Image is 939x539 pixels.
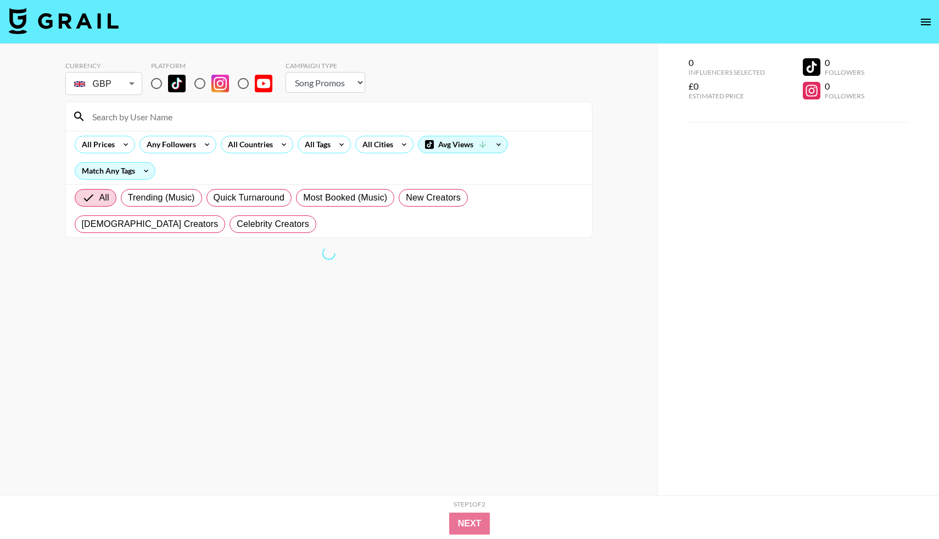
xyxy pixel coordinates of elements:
iframe: Drift Widget Chat Controller [884,484,926,526]
div: All Countries [221,136,275,153]
div: Currency [65,62,142,70]
span: All [99,191,109,204]
img: YouTube [255,75,272,92]
span: Quick Turnaround [214,191,285,204]
input: Search by User Name [86,108,585,125]
div: £0 [689,81,765,92]
div: 0 [825,57,864,68]
div: Campaign Type [286,62,365,70]
img: Instagram [211,75,229,92]
div: All Tags [298,136,333,153]
div: All Cities [356,136,395,153]
button: Next [449,513,490,535]
div: All Prices [75,136,117,153]
span: Most Booked (Music) [303,191,387,204]
div: 0 [825,81,864,92]
div: Followers [825,68,864,76]
div: Match Any Tags [75,163,155,179]
button: open drawer [915,11,937,33]
div: Influencers Selected [689,68,765,76]
img: TikTok [168,75,186,92]
img: Grail Talent [9,8,119,34]
div: GBP [68,74,140,93]
span: [DEMOGRAPHIC_DATA] Creators [82,218,219,231]
div: Platform [151,62,281,70]
div: Any Followers [140,136,198,153]
span: Refreshing bookers, clients, countries, tags, cities, talent, talent... [322,247,335,260]
div: Step 1 of 2 [454,500,485,508]
div: Estimated Price [689,92,765,100]
div: 0 [689,57,765,68]
span: Celebrity Creators [237,218,309,231]
div: Avg Views [418,136,507,153]
span: New Creators [406,191,461,204]
span: Trending (Music) [128,191,195,204]
div: Followers [825,92,864,100]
